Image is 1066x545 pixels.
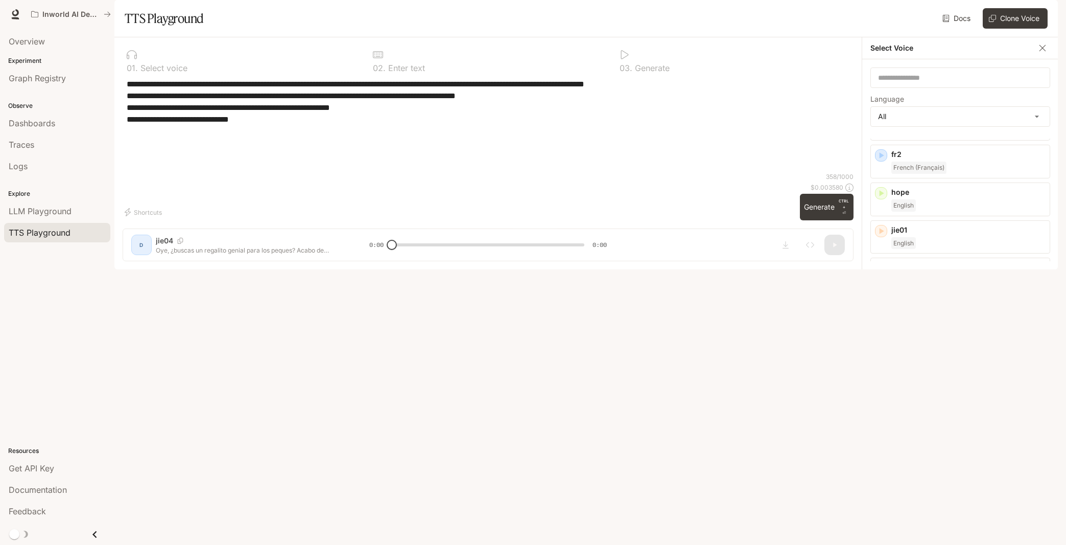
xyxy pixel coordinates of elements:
[891,187,1046,197] p: hope
[373,64,386,72] p: 0 2 .
[386,64,425,72] p: Enter text
[891,162,946,174] span: French (Français)
[983,8,1048,29] button: Clone Voice
[839,198,849,216] p: ⏎
[839,198,849,210] p: CTRL +
[870,96,904,103] p: Language
[127,64,138,72] p: 0 1 .
[891,149,1046,160] p: fr2
[632,64,670,72] p: Generate
[871,107,1050,126] div: All
[620,64,632,72] p: 0 3 .
[891,199,916,212] span: English
[800,194,854,220] button: GenerateCTRL +⏎
[42,10,100,19] p: Inworld AI Demos
[123,204,166,220] button: Shortcuts
[27,4,115,25] button: All workspaces
[891,237,916,249] span: English
[125,8,204,29] h1: TTS Playground
[940,8,975,29] a: Docs
[138,64,187,72] p: Select voice
[891,225,1046,235] p: jie01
